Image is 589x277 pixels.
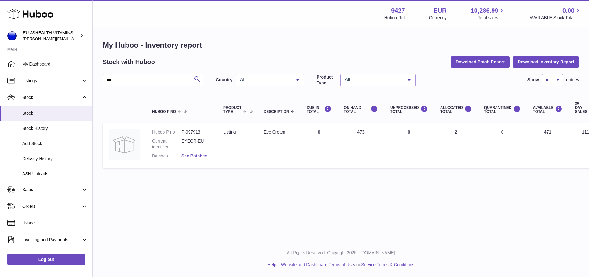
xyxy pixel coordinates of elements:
[238,77,292,83] span: All
[338,123,384,168] td: 473
[152,138,181,150] dt: Current identifier
[7,31,17,40] img: laura@jessicasepel.com
[22,237,81,243] span: Invoicing and Payments
[529,15,582,21] span: AVAILABLE Stock Total
[22,126,88,131] span: Stock History
[103,40,579,50] h1: My Huboo - Inventory report
[181,138,211,150] dd: EYECR-EU
[562,6,574,15] span: 0.00
[440,105,472,114] div: ALLOCATED Total
[181,129,211,135] dd: P-997913
[566,77,579,83] span: entries
[98,250,584,256] p: All Rights Reserved. Copyright 2025 - [DOMAIN_NAME]
[223,130,236,134] span: listing
[451,56,510,67] button: Download Batch Report
[22,95,81,100] span: Stock
[471,6,498,15] span: 10,286.99
[22,110,88,116] span: Stock
[22,187,81,193] span: Sales
[344,105,378,114] div: ON HAND Total
[391,6,405,15] strong: 9427
[361,262,414,267] a: Service Terms & Conditions
[433,6,446,15] strong: EUR
[390,105,428,114] div: UNPROCESSED Total
[216,77,233,83] label: Country
[317,74,337,86] label: Product Type
[22,61,88,67] span: My Dashboard
[7,254,85,265] a: Log out
[264,129,294,135] div: Eye Cream
[529,6,582,21] a: 0.00 AVAILABLE Stock Total
[434,123,478,168] td: 2
[484,105,521,114] div: QUARANTINED Total
[343,77,403,83] span: All
[527,123,569,168] td: 471
[301,123,338,168] td: 0
[501,130,504,134] span: 0
[384,123,434,168] td: 0
[267,262,276,267] a: Help
[471,6,505,21] a: 10,286.99 Total sales
[22,171,88,177] span: ASN Uploads
[22,156,88,162] span: Delivery History
[223,106,241,114] span: Product Type
[279,262,414,268] li: and
[109,129,140,160] img: product image
[22,78,81,84] span: Listings
[152,129,181,135] dt: Huboo P no
[281,262,354,267] a: Website and Dashboard Terms of Use
[533,105,563,114] div: AVAILABLE Total
[384,15,405,21] div: Huboo Ref
[307,105,331,114] div: DUE IN TOTAL
[23,36,124,41] span: [PERSON_NAME][EMAIL_ADDRESS][DOMAIN_NAME]
[429,15,447,21] div: Currency
[22,141,88,147] span: Add Stock
[264,110,289,114] span: Description
[181,153,207,158] a: See Batches
[103,58,155,66] h2: Stock with Huboo
[22,203,81,209] span: Orders
[22,220,88,226] span: Usage
[152,110,176,114] span: Huboo P no
[152,153,181,159] dt: Batches
[513,56,579,67] button: Download Inventory Report
[23,30,79,42] div: EU JSHEALTH VITAMINS
[527,77,539,83] label: Show
[478,15,505,21] span: Total sales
